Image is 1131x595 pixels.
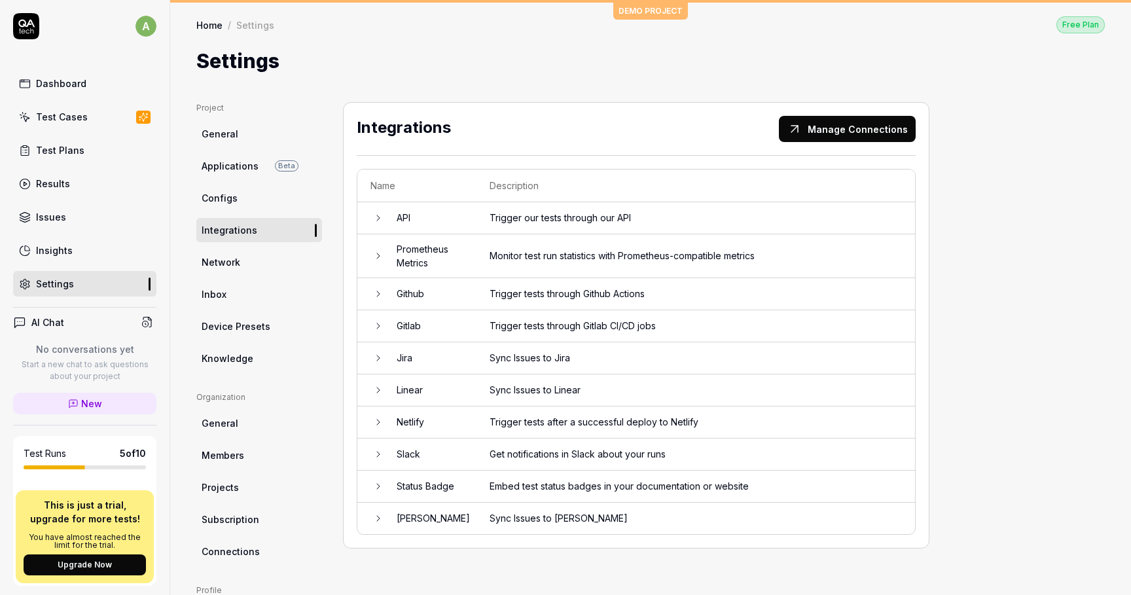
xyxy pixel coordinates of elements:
[202,545,260,558] span: Connections
[1056,16,1105,33] button: Free Plan
[779,116,916,142] button: Manage Connections
[357,116,774,142] h2: Integrations
[36,210,66,224] div: Issues
[202,159,259,173] span: Applications
[13,137,156,163] a: Test Plans
[13,342,156,356] p: No conversations yet
[275,160,298,171] span: Beta
[202,513,259,526] span: Subscription
[476,503,915,534] td: Sync Issues to [PERSON_NAME]
[476,471,915,503] td: Embed test status badges in your documentation or website
[384,374,476,406] td: Linear
[196,507,322,532] a: Subscription
[202,352,253,365] span: Knowledge
[202,319,270,333] span: Device Presets
[196,154,322,178] a: ApplicationsBeta
[13,359,156,382] p: Start a new chat to ask questions about your project
[36,243,73,257] div: Insights
[384,234,476,278] td: Prometheus Metrics
[31,316,64,329] h4: AI Chat
[13,238,156,263] a: Insights
[196,218,322,242] a: Integrations
[202,223,257,237] span: Integrations
[24,498,146,526] p: This is just a trial, upgrade for more tests!
[13,393,156,414] a: New
[476,278,915,310] td: Trigger tests through Github Actions
[196,250,322,274] a: Network
[36,110,88,124] div: Test Cases
[476,202,915,234] td: Trigger our tests through our API
[196,391,322,403] div: Organization
[202,287,226,301] span: Inbox
[196,475,322,499] a: Projects
[196,122,322,146] a: General
[228,18,231,31] div: /
[196,346,322,370] a: Knowledge
[13,71,156,96] a: Dashboard
[476,374,915,406] td: Sync Issues to Linear
[196,282,322,306] a: Inbox
[476,310,915,342] td: Trigger tests through Gitlab CI/CD jobs
[13,104,156,130] a: Test Cases
[24,554,146,575] button: Upgrade Now
[202,191,238,205] span: Configs
[36,77,86,90] div: Dashboard
[196,46,279,76] h1: Settings
[476,439,915,471] td: Get notifications in Slack about your runs
[236,18,274,31] div: Settings
[196,314,322,338] a: Device Presets
[384,202,476,234] td: API
[135,13,156,39] button: a
[120,446,146,460] span: 5 of 10
[196,539,322,564] a: Connections
[196,411,322,435] a: General
[24,448,66,460] h5: Test Runs
[476,342,915,374] td: Sync Issues to Jira
[476,406,915,439] td: Trigger tests after a successful deploy to Netlify
[36,277,74,291] div: Settings
[13,204,156,230] a: Issues
[13,271,156,297] a: Settings
[384,310,476,342] td: Gitlab
[384,342,476,374] td: Jira
[36,177,70,190] div: Results
[384,439,476,471] td: Slack
[384,503,476,534] td: [PERSON_NAME]
[476,234,915,278] td: Monitor test run statistics with Prometheus-compatible metrics
[202,127,238,141] span: General
[196,443,322,467] a: Members
[202,416,238,430] span: General
[384,471,476,503] td: Status Badge
[202,255,240,269] span: Network
[384,278,476,310] td: Github
[196,186,322,210] a: Configs
[384,406,476,439] td: Netlify
[202,448,244,462] span: Members
[357,170,476,202] th: Name
[81,397,102,410] span: New
[135,16,156,37] span: a
[476,170,915,202] th: Description
[36,143,84,157] div: Test Plans
[24,533,146,549] p: You have almost reached the limit for the trial.
[196,102,322,114] div: Project
[13,171,156,196] a: Results
[202,480,239,494] span: Projects
[196,18,223,31] a: Home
